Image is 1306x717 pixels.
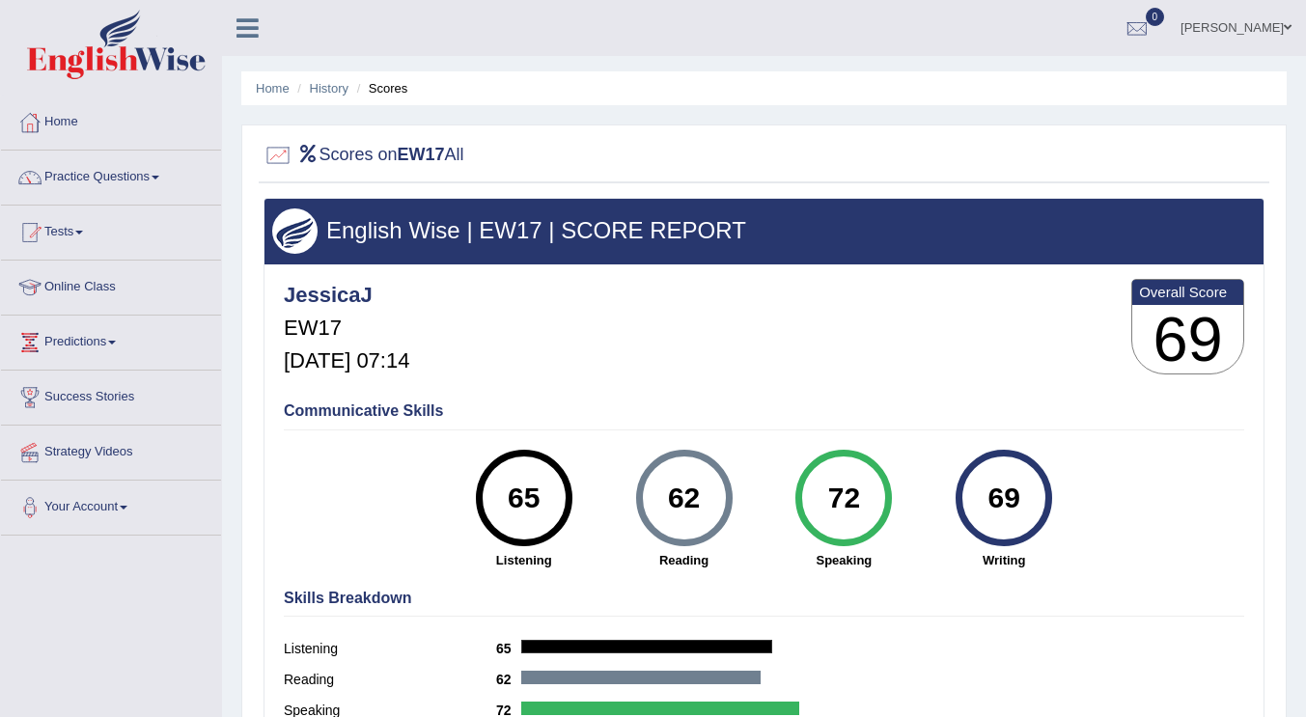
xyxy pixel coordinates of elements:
[352,79,408,97] li: Scores
[1,261,221,309] a: Online Class
[496,672,521,687] b: 62
[614,551,755,569] strong: Reading
[969,457,1040,538] div: 69
[1146,8,1165,26] span: 0
[310,81,348,96] a: History
[284,317,409,340] h5: EW17
[933,551,1074,569] strong: Writing
[398,145,445,164] b: EW17
[284,639,496,659] label: Listening
[773,551,914,569] strong: Speaking
[488,457,559,538] div: 65
[1,371,221,419] a: Success Stories
[284,402,1244,420] h4: Communicative Skills
[1139,284,1237,300] b: Overall Score
[272,208,318,254] img: wings.png
[284,284,409,307] h4: JessicaJ
[1,426,221,474] a: Strategy Videos
[1132,305,1243,374] h3: 69
[284,590,1244,607] h4: Skills Breakdown
[264,141,464,170] h2: Scores on All
[649,457,719,538] div: 62
[1,481,221,529] a: Your Account
[1,96,221,144] a: Home
[284,670,496,690] label: Reading
[272,218,1256,243] h3: English Wise | EW17 | SCORE REPORT
[809,457,879,538] div: 72
[496,641,521,656] b: 65
[454,551,595,569] strong: Listening
[1,316,221,364] a: Predictions
[256,81,290,96] a: Home
[1,206,221,254] a: Tests
[1,151,221,199] a: Practice Questions
[284,349,409,372] h5: [DATE] 07:14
